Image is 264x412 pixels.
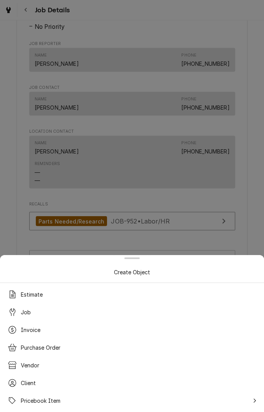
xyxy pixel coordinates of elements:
span: Job [21,308,31,316]
span: Invoice [21,326,40,334]
a: Invoice [3,321,261,338]
a: Estimate [3,286,261,303]
a: Client [3,374,261,391]
span: Estimate [21,290,43,299]
div: Create Object [114,268,150,276]
span: Purchase Order [21,344,60,352]
a: Vendor [3,357,261,374]
span: Pricebook Item [21,397,60,405]
span: Vendor [21,361,39,369]
a: Job [3,304,261,320]
a: Purchase Order [3,339,261,356]
span: Client [21,379,36,387]
a: Go to Pricebook Item [3,392,261,409]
